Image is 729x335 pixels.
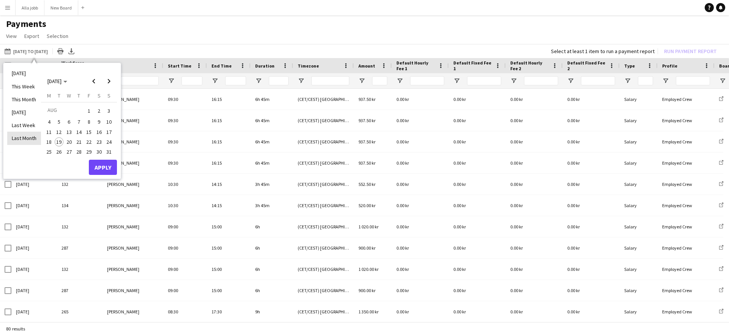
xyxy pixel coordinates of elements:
div: 0.00 kr [506,110,563,131]
input: Default Fixed Fee 1 Filter Input [467,76,501,85]
div: 0.00 kr [506,131,563,152]
div: 15:00 [207,280,251,301]
div: Salary [620,280,658,301]
span: 11 [44,127,54,137]
button: Previous month [86,74,101,89]
div: 14:15 [207,174,251,195]
div: 14:15 [207,195,251,216]
button: Open Filter Menu [298,77,305,84]
div: 16:15 [207,89,251,110]
div: Employed Crew [658,301,715,322]
button: 14-08-2025 [74,127,84,137]
div: 0.00 kr [506,174,563,195]
div: 6h [251,259,293,280]
button: 02-08-2025 [94,105,104,117]
button: 05-08-2025 [54,117,64,127]
span: 1 020.00 kr [358,266,379,272]
div: (CET/CEST) [GEOGRAPHIC_DATA] [293,131,354,152]
span: [PERSON_NAME] [107,160,139,166]
span: T [58,92,60,99]
td: AUG [44,105,84,117]
button: Open Filter Menu [255,77,262,84]
div: Employed Crew [658,280,715,301]
div: [DATE] [11,301,57,322]
div: 09:00 [163,259,207,280]
div: Salary [620,237,658,258]
button: Next month [101,74,117,89]
span: 9 [95,117,104,126]
button: 26-08-2025 [54,147,64,157]
span: Default Hourly Fee 1 [396,60,435,71]
div: 0.00 kr [449,174,506,195]
button: Open Filter Menu [719,77,726,84]
span: Start Time [168,63,191,69]
div: 9h [251,301,293,322]
li: This Week [7,80,41,93]
div: 0.00 kr [563,110,620,131]
button: 09-08-2025 [94,117,104,127]
div: 09:00 [163,280,207,301]
span: 3 [104,105,114,116]
div: 0.00 kr [506,280,563,301]
button: 11-08-2025 [44,127,54,137]
a: View [3,31,20,41]
div: 09:00 [163,216,207,237]
span: 7 [74,117,84,126]
button: Open Filter Menu [358,77,365,84]
div: [DATE] [11,195,57,216]
div: 0.00 kr [392,131,449,152]
div: 10:30 [163,174,207,195]
span: 520.00 kr [358,203,376,208]
button: 23-08-2025 [94,137,104,147]
div: 287 [57,237,103,258]
div: 6h [251,216,293,237]
span: [PERSON_NAME] [107,139,139,145]
span: W [67,92,71,99]
div: 0.00 kr [392,110,449,131]
button: 29-08-2025 [84,147,94,157]
a: Export [21,31,42,41]
div: 0.00 kr [506,216,563,237]
div: Salary [620,153,658,173]
div: 6h [251,280,293,301]
div: 6h 45m [251,131,293,152]
button: 13-08-2025 [64,127,74,137]
span: T [77,92,80,99]
button: 01-08-2025 [84,105,94,117]
button: 04-08-2025 [44,117,54,127]
div: 0.00 kr [563,89,620,110]
span: 900.00 kr [358,245,376,251]
li: [DATE] [7,67,41,80]
div: 0.00 kr [392,153,449,173]
button: New Board [44,0,78,15]
span: [PERSON_NAME] [107,203,139,208]
button: Open Filter Menu [510,77,517,84]
span: 23 [95,137,104,146]
div: 15:00 [207,216,251,237]
span: Amount [358,63,375,69]
span: Default Fixed Fee 2 [567,60,606,71]
app-action-btn: Print [56,47,65,56]
span: 27 [65,147,74,156]
div: 16:15 [207,110,251,131]
button: Open Filter Menu [662,77,669,84]
input: Name Filter Input [121,76,159,85]
span: Workforce ID [62,60,89,71]
button: 30-08-2025 [94,147,104,157]
span: [PERSON_NAME] [107,266,139,272]
span: 28 [74,147,84,156]
span: 17 [104,127,114,137]
span: [PERSON_NAME] [107,181,139,187]
div: 0.00 kr [506,89,563,110]
div: (CET/CEST) [GEOGRAPHIC_DATA] [293,280,354,301]
span: 4 [44,117,54,126]
button: 24-08-2025 [104,137,114,147]
div: 0.00 kr [449,89,506,110]
span: [PERSON_NAME] [107,245,139,251]
button: 22-08-2025 [84,137,94,147]
span: [PERSON_NAME] [107,96,139,102]
div: 0.00 kr [506,259,563,280]
span: 25 [44,147,54,156]
button: 18-08-2025 [44,137,54,147]
input: Default Fixed Fee 2 Filter Input [581,76,615,85]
